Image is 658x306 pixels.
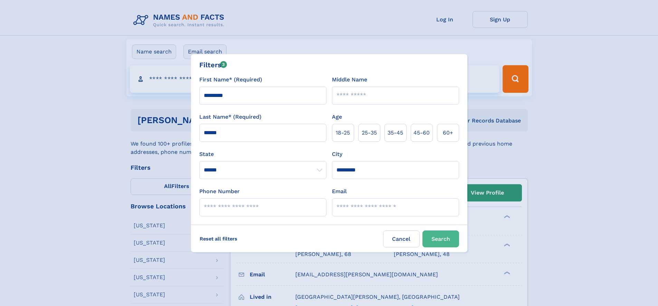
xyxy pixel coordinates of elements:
label: Reset all filters [195,230,242,247]
span: 60+ [443,129,453,137]
span: 35‑45 [388,129,403,137]
label: State [199,150,326,158]
label: Age [332,113,342,121]
label: City [332,150,342,158]
label: Middle Name [332,76,367,84]
span: 18‑25 [336,129,350,137]
div: Filters [199,60,227,70]
span: 45‑60 [413,129,430,137]
label: Cancel [383,230,420,247]
label: Phone Number [199,187,240,196]
label: Last Name* (Required) [199,113,261,121]
label: Email [332,187,347,196]
span: 25‑35 [362,129,377,137]
label: First Name* (Required) [199,76,262,84]
button: Search [422,230,459,247]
